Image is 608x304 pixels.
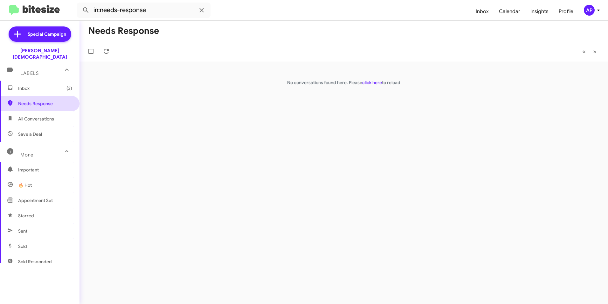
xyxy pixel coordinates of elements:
[18,258,52,265] span: Sold Responded
[593,47,597,55] span: »
[18,167,72,173] span: Important
[18,182,32,188] span: 🔥 Hot
[554,2,578,21] a: Profile
[79,79,608,86] p: No conversations found here. Please to reload
[18,131,42,137] span: Save a Deal
[589,45,600,58] button: Next
[494,2,525,21] a: Calendar
[471,2,494,21] a: Inbox
[578,5,601,16] button: AP
[18,85,72,91] span: Inbox
[18,197,53,204] span: Appointment Set
[18,100,72,107] span: Needs Response
[9,26,71,42] a: Special Campaign
[66,85,72,91] span: (3)
[579,45,600,58] nav: Page navigation example
[578,45,590,58] button: Previous
[18,213,34,219] span: Starred
[18,116,54,122] span: All Conversations
[362,80,382,85] a: click here
[525,2,554,21] a: Insights
[582,47,586,55] span: «
[77,3,211,18] input: Search
[20,152,33,158] span: More
[88,26,159,36] h1: Needs Response
[18,228,27,234] span: Sent
[584,5,595,16] div: AP
[28,31,66,37] span: Special Campaign
[20,70,39,76] span: Labels
[18,243,27,250] span: Sold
